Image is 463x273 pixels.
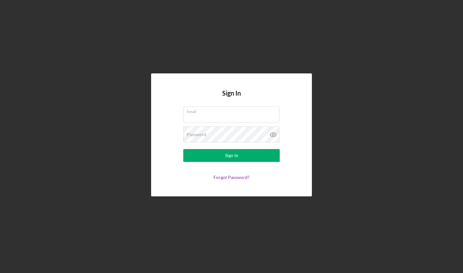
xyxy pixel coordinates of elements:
[222,89,241,107] h4: Sign In
[225,149,238,162] div: Sign In
[187,132,206,137] label: Password
[183,149,280,162] button: Sign In
[213,174,250,180] a: Forgot Password?
[187,107,279,114] label: Email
